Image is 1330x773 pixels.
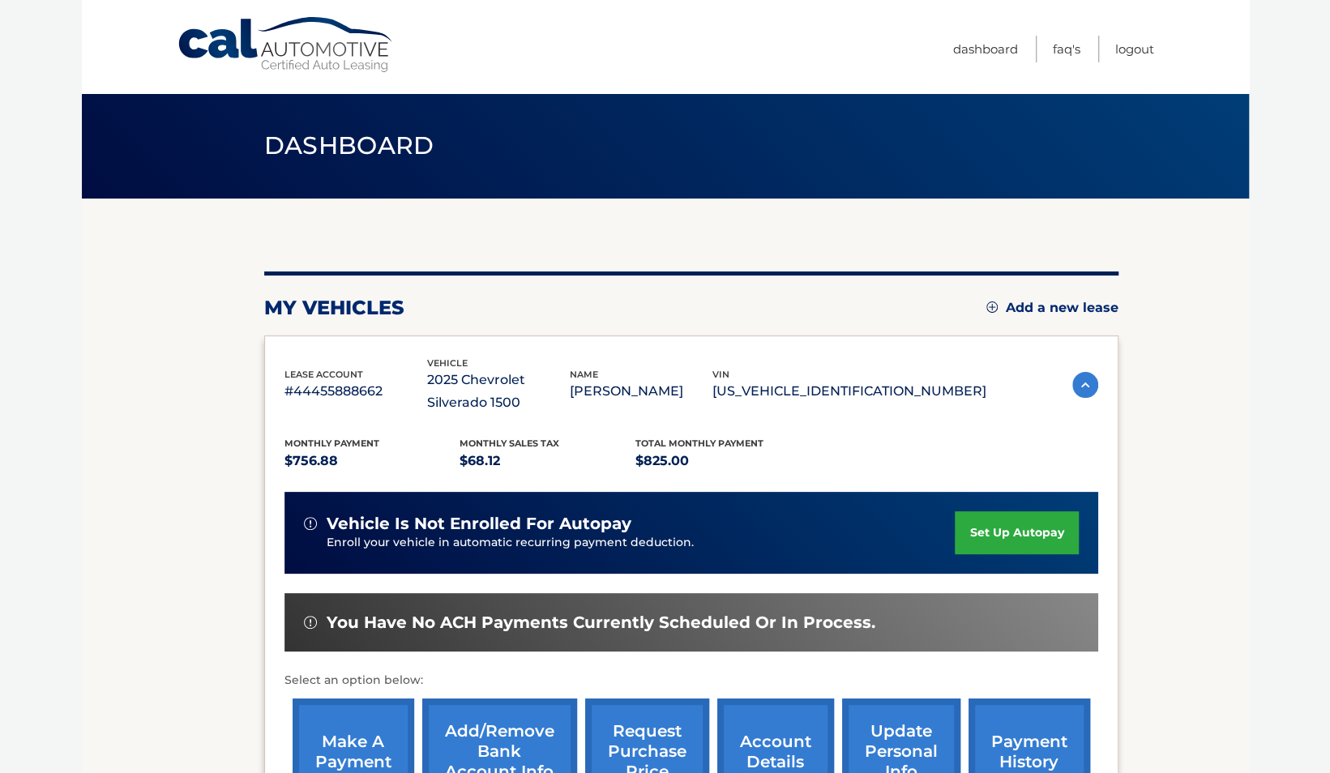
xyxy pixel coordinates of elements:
[284,671,1098,690] p: Select an option below:
[427,357,468,369] span: vehicle
[284,438,379,449] span: Monthly Payment
[304,616,317,629] img: alert-white.svg
[327,534,956,552] p: Enroll your vehicle in automatic recurring payment deduction.
[264,296,404,320] h2: my vehicles
[177,16,396,74] a: Cal Automotive
[570,369,598,380] span: name
[635,438,763,449] span: Total Monthly Payment
[304,517,317,530] img: alert-white.svg
[284,380,427,403] p: #44455888662
[570,380,712,403] p: [PERSON_NAME]
[1115,36,1154,62] a: Logout
[955,511,1078,554] a: set up autopay
[327,514,631,534] span: vehicle is not enrolled for autopay
[1053,36,1080,62] a: FAQ's
[1072,372,1098,398] img: accordion-active.svg
[986,301,998,313] img: add.svg
[712,380,986,403] p: [US_VEHICLE_IDENTIFICATION_NUMBER]
[427,369,570,414] p: 2025 Chevrolet Silverado 1500
[712,369,729,380] span: vin
[327,613,875,633] span: You have no ACH payments currently scheduled or in process.
[953,36,1018,62] a: Dashboard
[284,369,363,380] span: lease account
[284,450,460,472] p: $756.88
[460,450,635,472] p: $68.12
[264,130,434,160] span: Dashboard
[635,450,811,472] p: $825.00
[460,438,559,449] span: Monthly sales Tax
[986,300,1118,316] a: Add a new lease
